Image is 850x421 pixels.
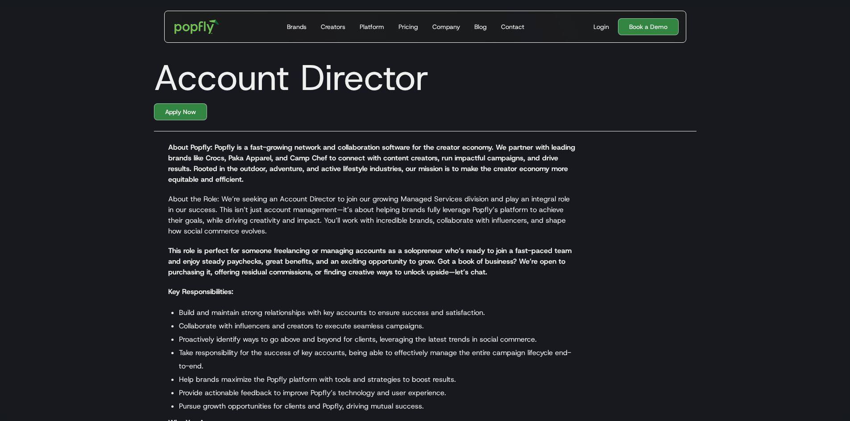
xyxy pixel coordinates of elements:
h1: Account Director [147,56,704,99]
a: home [168,13,226,40]
li: Provide actionable feedback to improve Popfly’s technology and user experience. [179,386,575,400]
li: Proactively identify ways to go above and beyond for clients, leveraging the latest trends in soc... [179,333,575,346]
a: Creators [317,11,349,42]
a: Company [429,11,464,42]
li: Take responsibility for the success of key accounts, being able to effectively manage the entire ... [179,346,575,373]
div: Platform [360,22,384,31]
div: Creators [321,22,345,31]
strong: This role is perfect for someone freelancing or managing accounts as a solopreneur who’s ready to... [168,246,572,277]
a: Pricing [395,11,422,42]
li: Help brands maximize the Popfly platform with tools and strategies to boost results. [179,373,575,386]
li: Collaborate with influencers and creators to execute seamless campaigns. [179,319,575,333]
strong: About Popfly: Popfly is a fast-growing network and collaboration software for the creator economy... [168,143,575,184]
a: Login [590,22,613,31]
a: Apply Now [154,103,207,120]
div: Login [593,22,609,31]
p: About the Role: We’re seeking an Account Director to join our growing Managed Services division a... [168,194,575,237]
div: Brands [287,22,307,31]
a: Brands [283,11,310,42]
a: Book a Demo [618,18,679,35]
li: Build and maintain strong relationships with key accounts to ensure success and satisfaction. [179,306,575,319]
li: Pursue growth opportunities for clients and Popfly, driving mutual success. [179,400,575,413]
div: Blog [474,22,487,31]
div: Company [432,22,460,31]
strong: Key Responsibilities: [168,287,233,296]
a: Contact [498,11,528,42]
a: Blog [471,11,490,42]
div: Contact [501,22,524,31]
div: Pricing [398,22,418,31]
a: Platform [356,11,388,42]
